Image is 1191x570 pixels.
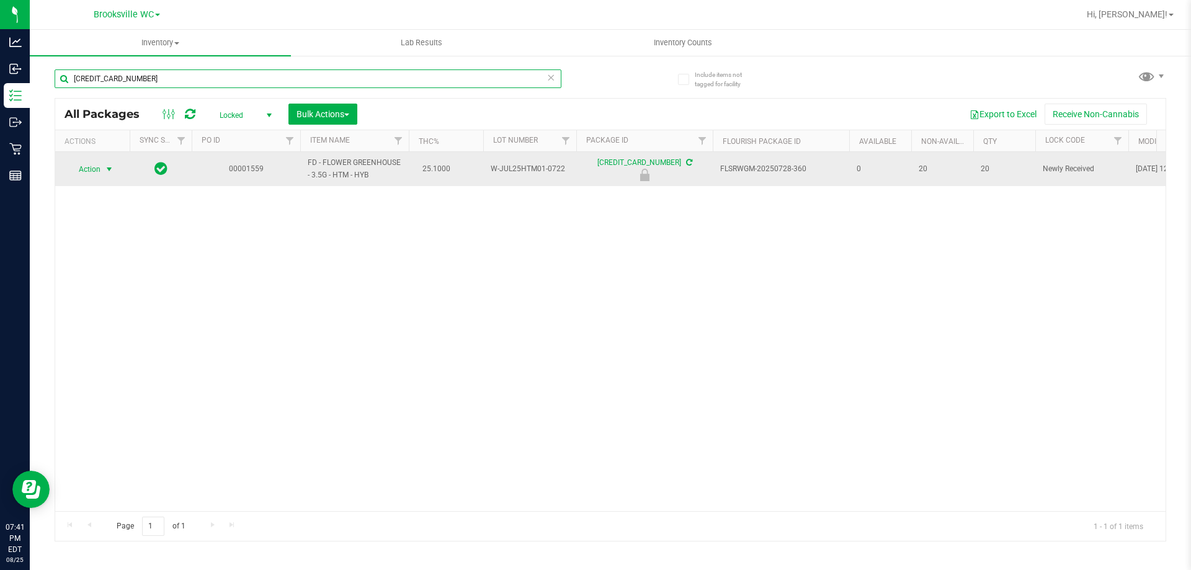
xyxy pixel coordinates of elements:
[384,37,459,48] span: Lab Results
[102,161,117,178] span: select
[12,471,50,508] iframe: Resource center
[154,160,167,177] span: In Sync
[419,137,439,146] a: THC%
[68,161,101,178] span: Action
[6,522,24,555] p: 07:41 PM EDT
[30,37,291,48] span: Inventory
[556,130,576,151] a: Filter
[921,137,976,146] a: Non-Available
[229,164,264,173] a: 00001559
[65,137,125,146] div: Actions
[723,137,801,146] a: Flourish Package ID
[1045,104,1147,125] button: Receive Non-Cannabis
[9,89,22,102] inline-svg: Inventory
[695,70,757,89] span: Include items not tagged for facility
[9,63,22,75] inline-svg: Inbound
[574,169,715,181] div: Newly Received
[142,517,164,536] input: 1
[720,163,842,175] span: FLSRWGM-20250728-360
[919,163,966,175] span: 20
[280,130,300,151] a: Filter
[546,69,555,86] span: Clear
[140,136,187,145] a: Sync Status
[202,136,220,145] a: PO ID
[1087,9,1167,19] span: Hi, [PERSON_NAME]!
[6,555,24,564] p: 08/25
[859,137,896,146] a: Available
[94,9,154,20] span: Brooksville WC
[171,130,192,151] a: Filter
[9,143,22,155] inline-svg: Retail
[308,157,401,180] span: FD - FLOWER GREENHOUSE - 3.5G - HTM - HYB
[106,517,195,536] span: Page of 1
[291,30,552,56] a: Lab Results
[961,104,1045,125] button: Export to Excel
[310,136,350,145] a: Item Name
[1108,130,1128,151] a: Filter
[9,169,22,182] inline-svg: Reports
[552,30,813,56] a: Inventory Counts
[30,30,291,56] a: Inventory
[1084,517,1153,535] span: 1 - 1 of 1 items
[65,107,152,121] span: All Packages
[288,104,357,125] button: Bulk Actions
[9,116,22,128] inline-svg: Outbound
[981,163,1028,175] span: 20
[637,37,729,48] span: Inventory Counts
[692,130,713,151] a: Filter
[597,158,681,167] a: [CREDIT_CARD_NUMBER]
[55,69,561,88] input: Search Package ID, Item Name, SKU, Lot or Part Number...
[297,109,349,119] span: Bulk Actions
[684,158,692,167] span: Sync from Compliance System
[416,160,457,178] span: 25.1000
[983,137,997,146] a: Qty
[1043,163,1121,175] span: Newly Received
[491,163,569,175] span: W-JUL25HTM01-0722
[1045,136,1085,145] a: Lock Code
[388,130,409,151] a: Filter
[857,163,904,175] span: 0
[9,36,22,48] inline-svg: Analytics
[493,136,538,145] a: Lot Number
[586,136,628,145] a: Package ID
